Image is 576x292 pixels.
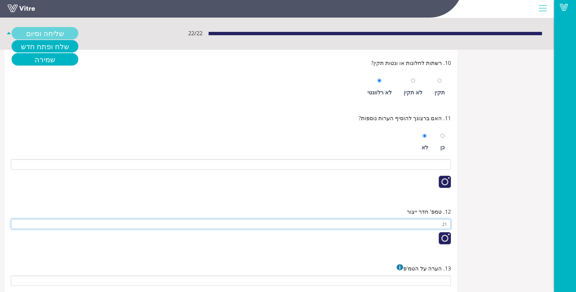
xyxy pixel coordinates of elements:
[12,27,78,39] a: שליחה וסיום
[12,53,78,66] a: שמירה
[403,264,451,273] span: 13. הערה על הטמ'פ
[404,88,422,97] div: לא תקין
[371,59,451,67] span: 10. רשתות לחלונות או ונטות תקין?
[12,40,78,53] a: שלח ופתח חדש
[407,207,451,216] span: 12. טמפ' חדר ייצור
[359,114,451,122] span: 11. האם ברצונך להוסיף הערות נוספות?
[188,29,203,37] span: 22 / 22
[440,143,445,151] div: כן
[6,27,12,39] span: caret-up
[421,143,428,151] div: לא
[367,88,392,97] div: לא רלוונטי
[435,88,445,97] div: תקין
